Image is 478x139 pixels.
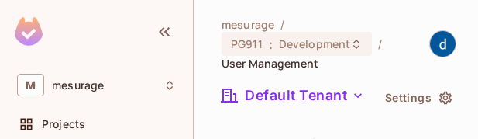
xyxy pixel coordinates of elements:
img: SReyMgAAAABJRU5ErkJggg== [15,17,43,46]
span: Workspace: mesurage [52,79,104,92]
img: dev 911gcl [430,31,456,57]
span: : [268,38,273,50]
span: the active workspace [222,17,274,32]
button: Default Tenant [215,83,370,108]
span: Development [279,36,350,51]
button: Settings [379,85,456,110]
span: User Management [222,56,318,71]
li: / [378,36,382,51]
span: M [17,74,44,96]
span: PG911 [231,36,263,51]
li: / [280,17,284,32]
span: Projects [42,118,85,130]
